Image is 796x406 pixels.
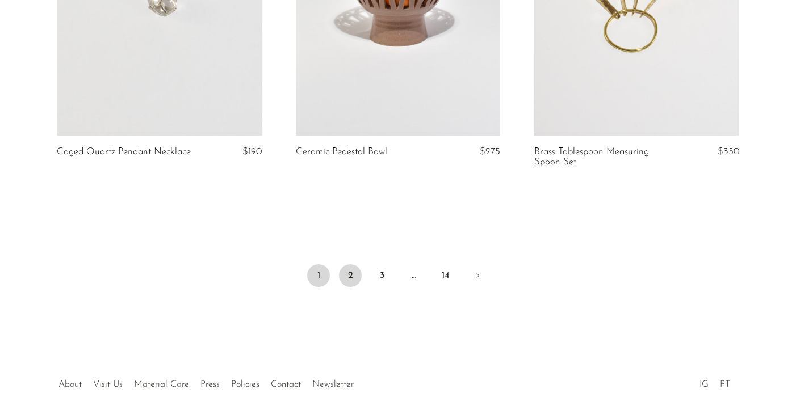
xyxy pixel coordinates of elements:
[57,147,191,157] a: Caged Quartz Pendant Necklace
[296,147,387,157] a: Ceramic Pedestal Bowl
[231,380,259,389] a: Policies
[403,264,425,287] span: …
[371,264,393,287] a: 3
[200,380,220,389] a: Press
[466,264,489,289] a: Next
[307,264,330,287] span: 1
[534,147,671,168] a: Brass Tablespoon Measuring Spoon Set
[58,380,82,389] a: About
[720,380,730,389] a: PT
[134,380,189,389] a: Material Care
[434,264,457,287] a: 14
[93,380,123,389] a: Visit Us
[699,380,709,389] a: IG
[53,371,359,392] ul: Quick links
[242,147,262,157] span: $190
[718,147,739,157] span: $350
[271,380,301,389] a: Contact
[480,147,500,157] span: $275
[694,371,736,392] ul: Social Medias
[339,264,362,287] a: 2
